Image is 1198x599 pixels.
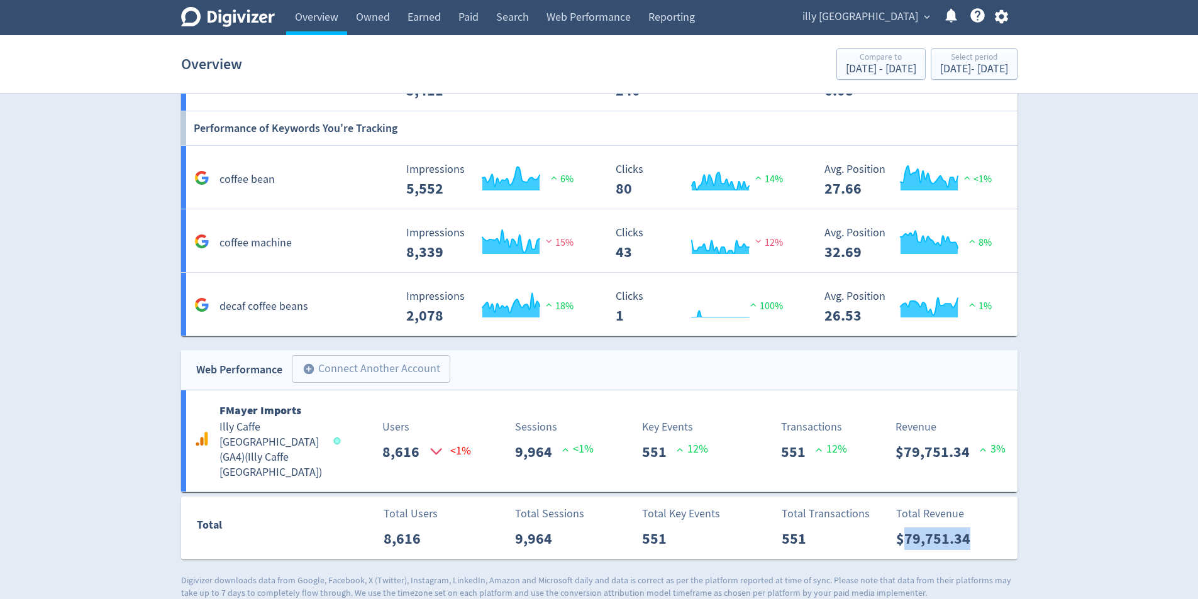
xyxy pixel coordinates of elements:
[966,236,992,249] span: 8%
[543,300,574,312] span: 18%
[219,403,301,418] b: FMayer Imports
[384,505,438,522] p: Total Users
[752,173,765,182] img: positive-performance.svg
[302,363,315,375] span: add_circle
[543,236,574,249] span: 15%
[642,441,677,463] p: 551
[292,355,450,383] button: Connect Another Account
[818,227,1007,260] svg: Avg. Position 32.69
[181,390,1018,492] a: FMayer ImportsIlly Caffe [GEOGRAPHIC_DATA] (GA4)(Illy Caffe [GEOGRAPHIC_DATA])Users8,616<1%Sessio...
[747,300,760,309] img: positive-performance.svg
[818,163,1007,197] svg: Avg. Position 27.66
[196,361,282,379] div: Web Performance
[642,419,708,436] p: Key Events
[966,300,992,312] span: 1%
[896,441,980,463] p: $79,751.34
[798,7,933,27] button: illy [GEOGRAPHIC_DATA]
[219,299,308,314] h5: decaf coffee beans
[400,227,589,260] svg: Impressions 8,339
[515,419,594,436] p: Sessions
[818,290,1007,324] svg: Avg. Position 26.53
[219,420,322,480] h5: Illy Caffe [GEOGRAPHIC_DATA] (GA4) ( Illy Caffe [GEOGRAPHIC_DATA] )
[400,163,589,197] svg: Impressions 5,552
[896,527,980,550] p: $79,751.34
[896,505,980,522] p: Total Revenue
[609,227,798,260] svg: Clicks 43
[181,273,1018,336] a: decaf coffee beans Impressions 2,078 Impressions 2,078 18% Clicks 1 Clicks 1 100% Avg. Position 2...
[931,48,1018,80] button: Select period[DATE]- [DATE]
[781,441,816,463] p: 551
[747,300,783,312] span: 100%
[940,63,1008,75] div: [DATE] - [DATE]
[548,173,560,182] img: positive-performance.svg
[181,574,1018,599] p: Digivizer downloads data from Google, Facebook, X (Twitter), Instagram, LinkedIn, Amazon and Micr...
[430,441,450,461] p: <1%
[400,290,589,324] svg: Impressions 2,078
[194,234,209,249] svg: Google Analytics
[194,431,209,446] svg: Google Analytics
[782,505,870,522] p: Total Transactions
[782,527,816,550] p: 551
[752,236,765,246] img: negative-performance.svg
[194,170,209,185] svg: Google Analytics
[781,419,847,436] p: Transactions
[562,441,594,458] p: <1%
[219,172,275,187] h5: coffee bean
[921,11,933,23] span: expand_more
[846,63,916,75] div: [DATE] - [DATE]
[515,505,584,522] p: Total Sessions
[752,236,783,249] span: 12%
[282,357,450,383] a: Connect Another Account
[382,419,450,436] p: Users
[515,441,562,463] p: 9,964
[219,236,292,251] h5: coffee machine
[194,297,209,312] svg: Google Analytics
[961,173,992,185] span: <1%
[333,437,344,444] span: Data last synced: 27 Aug 2025, 3:02am (AEST)
[966,300,979,309] img: positive-performance.svg
[543,236,555,246] img: negative-performance.svg
[836,48,926,80] button: Compare to[DATE] - [DATE]
[940,53,1008,63] div: Select period
[802,7,918,27] span: illy [GEOGRAPHIC_DATA]
[966,236,979,246] img: positive-performance.svg
[194,111,397,145] h6: Performance of Keywords You're Tracking
[896,419,1006,436] p: Revenue
[515,527,562,550] p: 9,964
[384,527,431,550] p: 8,616
[181,44,242,84] h1: Overview
[543,300,555,309] img: positive-performance.svg
[382,441,430,463] p: 8,616
[752,173,783,185] span: 14%
[980,441,1006,458] p: 3 %
[677,441,708,458] p: 12 %
[642,527,677,550] p: 551
[181,209,1018,273] a: coffee machine Impressions 8,339 Impressions 8,339 15% Clicks 43 Clicks 43 12% Avg. Position 32.6...
[846,53,916,63] div: Compare to
[642,505,720,522] p: Total Key Events
[609,163,798,197] svg: Clicks 80
[181,146,1018,209] a: coffee bean Impressions 5,552 Impressions 5,552 6% Clicks 80 Clicks 80 14% Avg. Position 27.66 Av...
[961,173,973,182] img: positive-performance.svg
[197,516,320,540] div: Total
[609,290,798,324] svg: Clicks 1
[548,173,574,185] span: 6%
